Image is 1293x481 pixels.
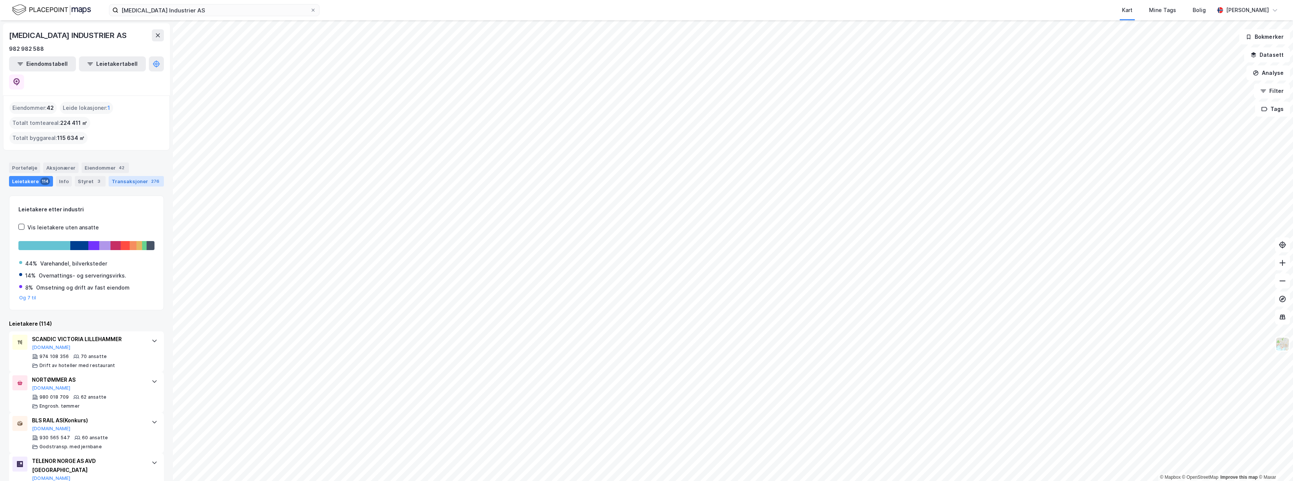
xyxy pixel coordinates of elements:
div: 114 [40,178,50,185]
button: [DOMAIN_NAME] [32,344,71,351]
div: Aksjonærer [43,162,79,173]
div: Mine Tags [1149,6,1176,15]
div: 980 018 709 [39,394,69,400]
span: 115 634 ㎡ [57,134,85,143]
div: NORTØMMER AS [32,375,144,384]
button: Bokmerker [1239,29,1290,44]
div: Omsetning og drift av fast eiendom [36,283,130,292]
button: Filter [1254,83,1290,99]
div: Leide lokasjoner : [60,102,113,114]
div: Godstransp. med jernbane [39,444,102,450]
div: [MEDICAL_DATA] INDUSTRIER AS [9,29,128,41]
div: Kontrollprogram for chat [1255,445,1293,481]
div: Eiendommer : [9,102,57,114]
div: Leietakere (114) [9,319,164,328]
div: Portefølje [9,162,40,173]
a: OpenStreetMap [1182,475,1219,480]
div: Leietakere etter industri [18,205,154,214]
div: 8% [25,283,33,292]
div: Drift av hoteller med restaurant [39,363,115,369]
div: Vis leietakere uten ansatte [27,223,99,232]
div: Info [56,176,72,187]
div: 60 ansatte [82,435,108,441]
div: Totalt byggareal : [9,132,88,144]
button: Analyse [1246,65,1290,80]
input: Søk på adresse, matrikkel, gårdeiere, leietakere eller personer [118,5,310,16]
div: Engrosh. tømmer [39,403,80,409]
button: Leietakertabell [79,56,146,71]
div: 14% [25,271,36,280]
div: 982 982 588 [9,44,44,53]
div: Totalt tomteareal : [9,117,90,129]
a: Improve this map [1220,475,1258,480]
div: 974 108 356 [39,354,69,360]
img: Z [1275,337,1290,351]
div: Varehandel, bilverksteder [40,259,107,268]
button: [DOMAIN_NAME] [32,385,71,391]
iframe: Chat Widget [1255,445,1293,481]
div: SCANDIC VICTORIA LILLEHAMMER [32,335,144,344]
span: 1 [107,103,110,112]
div: BLS RAIL AS (Konkurs) [32,416,144,425]
div: Styret [75,176,106,187]
div: Transaksjoner [109,176,164,187]
div: Bolig [1193,6,1206,15]
div: 42 [117,164,126,171]
div: 3 [95,178,103,185]
div: 44% [25,259,37,268]
button: Og 7 til [19,295,36,301]
div: 930 565 547 [39,435,70,441]
span: 42 [47,103,54,112]
button: Eiendomstabell [9,56,76,71]
div: Eiendommer [82,162,129,173]
button: Datasett [1244,47,1290,62]
span: 224 411 ㎡ [60,118,87,127]
img: logo.f888ab2527a4732fd821a326f86c7f29.svg [12,3,91,17]
button: [DOMAIN_NAME] [32,426,71,432]
div: 70 ansatte [81,354,107,360]
div: 276 [150,178,161,185]
div: Overnattings- og serveringsvirks. [39,271,126,280]
div: Kart [1122,6,1133,15]
a: Mapbox [1160,475,1181,480]
div: TELENOR NORGE AS AVD [GEOGRAPHIC_DATA] [32,457,144,475]
button: Tags [1255,102,1290,117]
div: [PERSON_NAME] [1226,6,1269,15]
div: Leietakere [9,176,53,187]
div: 62 ansatte [81,394,106,400]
